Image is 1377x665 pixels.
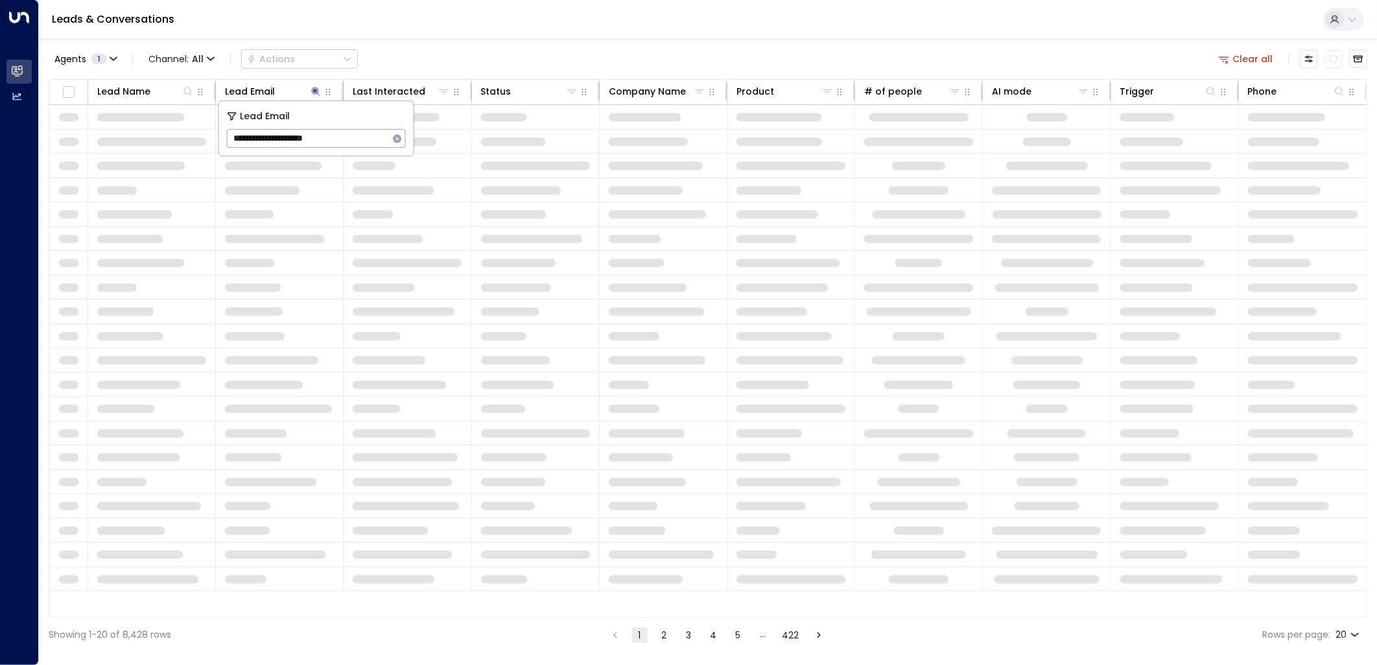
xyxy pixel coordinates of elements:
div: Button group with a nested menu [241,49,358,69]
div: Showing 1-20 of 8,428 rows [49,628,171,642]
span: 1 [91,54,107,64]
button: Channel:All [143,50,220,68]
div: Company Name [609,84,706,99]
div: Last Interacted [353,84,425,99]
div: Trigger [1120,84,1218,99]
div: Trigger [1120,84,1155,99]
div: Lead Email [225,84,322,99]
span: Channel: [143,50,220,68]
label: Rows per page: [1262,628,1330,642]
a: Leads & Conversations [52,12,174,27]
span: Agents [54,54,86,64]
button: Go to next page [811,627,827,643]
div: Status [481,84,512,99]
span: Refresh [1324,50,1343,68]
div: Phone [1248,84,1277,99]
div: Phone [1248,84,1346,99]
div: Product [736,84,834,99]
button: Go to page 3 [681,627,697,643]
div: Last Interacted [353,84,450,99]
button: Go to page 4 [706,627,722,643]
div: 20 [1336,625,1362,644]
div: Company Name [609,84,686,99]
span: All [192,54,204,64]
button: Archived Leads [1349,50,1367,68]
nav: pagination navigation [607,627,827,643]
div: Lead Name [97,84,150,99]
div: Actions [247,53,295,65]
button: Clear all [1214,50,1278,68]
button: Go to page 5 [731,627,746,643]
div: Product [736,84,774,99]
div: Lead Name [97,84,194,99]
button: Go to page 422 [780,627,802,643]
div: AI mode [992,84,1089,99]
button: page 1 [632,627,648,643]
div: AI mode [992,84,1031,99]
button: Agents1 [49,50,122,68]
span: Lead Email [240,109,290,124]
button: Go to page 2 [657,627,672,643]
div: Status [481,84,578,99]
div: … [755,627,771,643]
div: # of people [864,84,922,99]
button: Actions [241,49,358,69]
button: Customize [1300,50,1318,68]
div: # of people [864,84,961,99]
div: Lead Email [225,84,275,99]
